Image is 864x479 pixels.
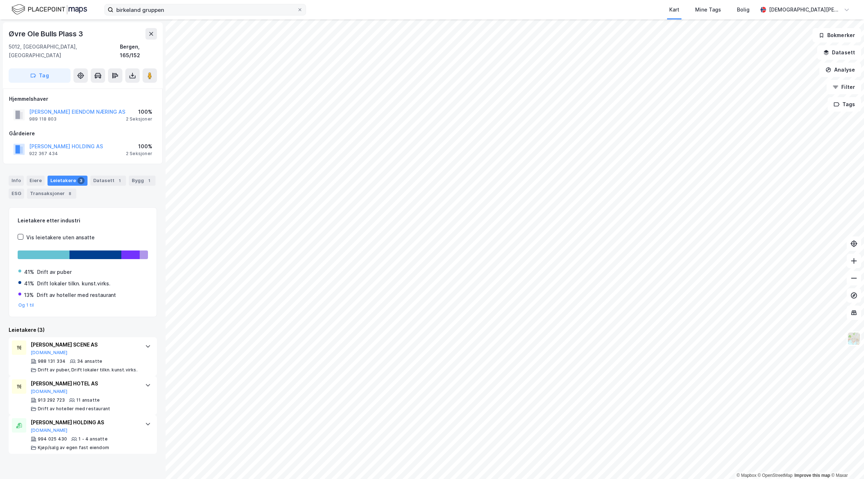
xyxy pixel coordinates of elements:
div: Hjemmelshaver [9,95,157,103]
div: 989 118 803 [29,116,57,122]
div: 913 292 723 [38,397,65,403]
div: Info [9,176,24,186]
div: Bergen, 165/152 [120,42,157,60]
button: Tag [9,68,71,83]
div: [PERSON_NAME] HOTEL AS [31,379,138,388]
div: Bygg [129,176,156,186]
div: Øvre Ole Bulls Plass 3 [9,28,85,40]
div: 11 ansatte [76,397,100,403]
div: Drift lokaler tilkn. kunst.virks. [37,279,111,288]
div: ESG [9,189,24,199]
button: Og 1 til [18,302,34,308]
div: 1 [145,177,153,184]
div: 922 367 434 [29,151,58,157]
div: Bolig [737,5,750,14]
div: Transaksjoner [27,189,76,199]
div: Drift av puber, Drift lokaler tilkn. kunst.virks. [38,367,138,373]
div: Vis leietakere uten ansatte [26,233,95,242]
div: 100% [126,142,152,151]
div: 41% [24,279,34,288]
a: OpenStreetMap [758,473,793,478]
div: Gårdeiere [9,129,157,138]
div: 5012, [GEOGRAPHIC_DATA], [GEOGRAPHIC_DATA] [9,42,120,60]
div: Leietakere (3) [9,326,157,334]
div: Datasett [90,176,126,186]
button: Datasett [817,45,861,60]
div: 41% [24,268,34,276]
button: Tags [828,97,861,112]
div: Mine Tags [695,5,721,14]
button: Analyse [819,63,861,77]
img: logo.f888ab2527a4732fd821a326f86c7f29.svg [12,3,87,16]
div: [DEMOGRAPHIC_DATA][PERSON_NAME] [769,5,841,14]
div: 1 [116,177,123,184]
button: [DOMAIN_NAME] [31,350,68,356]
button: [DOMAIN_NAME] [31,389,68,394]
div: Drift av hoteller med restaurant [38,406,110,412]
div: 100% [126,108,152,116]
div: [PERSON_NAME] SCENE AS [31,340,138,349]
div: Leietakere [48,176,87,186]
input: Søk på adresse, matrikkel, gårdeiere, leietakere eller personer [113,4,297,15]
div: 34 ansatte [77,358,102,364]
div: [PERSON_NAME] HOLDING AS [31,418,138,427]
img: Z [847,332,861,345]
div: Kjøp/salg av egen fast eiendom [38,445,109,451]
iframe: Chat Widget [828,444,864,479]
button: Bokmerker [813,28,861,42]
button: [DOMAIN_NAME] [31,428,68,433]
div: Eiere [27,176,45,186]
a: Improve this map [795,473,830,478]
div: Drift av hoteller med restaurant [37,291,116,299]
div: 994 025 430 [38,436,67,442]
div: Kart [669,5,679,14]
button: Filter [827,80,861,94]
div: 13% [24,291,34,299]
div: 1 - 4 ansatte [78,436,108,442]
div: 8 [66,190,73,197]
div: 988 131 334 [38,358,66,364]
div: Leietakere etter industri [18,216,148,225]
div: 3 [77,177,85,184]
a: Mapbox [737,473,756,478]
div: 2 Seksjoner [126,116,152,122]
div: Drift av puber [37,268,72,276]
div: 2 Seksjoner [126,151,152,157]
